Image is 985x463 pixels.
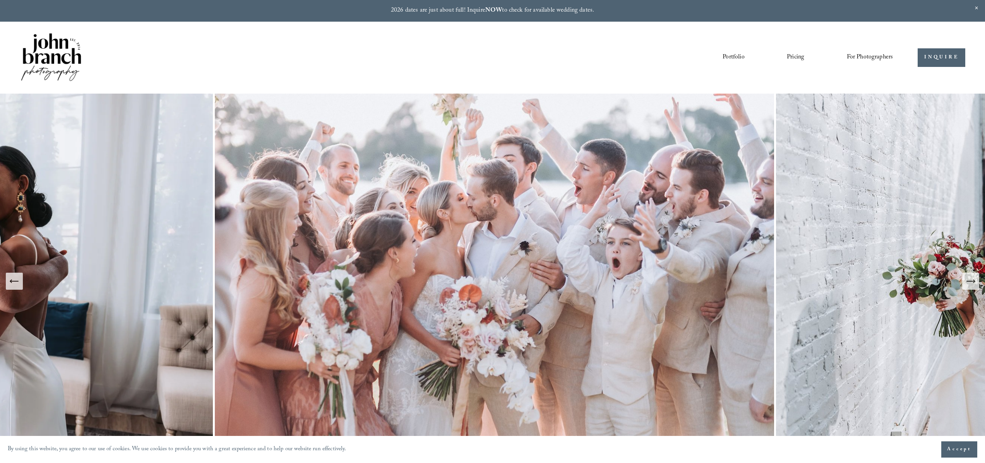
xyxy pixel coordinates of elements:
button: Next Slide [962,273,979,290]
a: folder dropdown [847,51,893,64]
button: Previous Slide [6,273,23,290]
a: INQUIRE [918,48,965,67]
a: Portfolio [723,51,744,64]
a: Pricing [787,51,804,64]
p: By using this website, you agree to our use of cookies. We use cookies to provide you with a grea... [8,444,346,455]
button: Accept [941,441,977,458]
img: John Branch IV Photography [20,32,82,84]
span: Accept [947,446,971,453]
span: For Photographers [847,51,893,63]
